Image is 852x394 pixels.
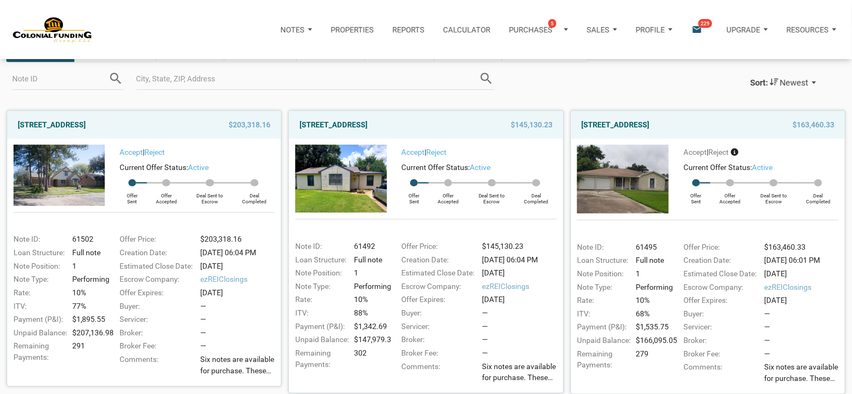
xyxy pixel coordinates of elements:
[115,327,197,339] div: Broker:
[573,308,633,320] div: ITV:
[291,321,351,332] div: Payment (P&I):
[581,117,649,132] a: [STREET_ADDRESS]
[9,287,69,299] div: Rate:
[188,163,209,172] span: active
[147,186,186,205] div: Offer Accepted
[291,281,351,292] div: Note Type:
[573,268,633,280] div: Note Position:
[120,148,165,157] span: |
[14,145,105,205] img: 583015
[633,308,673,320] div: 68%
[633,321,673,333] div: $1,535.75
[479,267,561,279] div: [DATE]
[798,186,838,205] div: Deal Completed
[577,14,626,45] button: Sales
[197,261,279,272] div: [DATE]
[234,186,275,205] div: Deal Completed
[271,14,321,45] button: Notes
[573,321,633,333] div: Payment (P&I):
[792,117,834,132] span: $163,460.33
[633,295,673,306] div: 10%
[120,163,188,172] span: Current Offer Status:
[12,67,108,90] input: Note ID
[626,11,682,48] a: Profile
[633,255,673,266] div: Full note
[351,281,391,292] div: Performing
[197,247,279,259] div: [DATE] 06:04 PM
[69,234,109,245] div: 61502
[200,327,279,339] div: —
[777,11,846,48] a: Resources
[351,348,391,370] div: 302
[787,25,829,34] p: Resources
[710,186,749,205] div: Offer Accepted
[679,362,761,387] div: Comments:
[397,254,479,266] div: Creation Date:
[764,282,843,293] span: ezREIClosings
[683,148,729,157] span: |
[402,148,425,157] a: Accept
[470,163,491,172] span: active
[291,267,351,279] div: Note Position:
[679,321,761,333] div: Servicer:
[727,25,760,34] p: Upgrade
[186,186,234,205] div: Deal Sent to Escrow
[764,362,843,384] span: Six notes are available for purchase. These were shared earlier [DATE], and four were reviewed on...
[682,11,717,48] button: email229
[777,14,846,45] button: Resources
[752,163,773,172] span: active
[679,295,761,306] div: Offer Expires:
[200,301,279,312] div: —
[717,11,777,48] a: Upgrade
[397,281,479,292] div: Escrow Company:
[402,163,470,172] span: Current Offer Status:
[351,334,391,345] div: $147,979.3
[197,287,279,299] div: [DATE]
[291,348,351,370] div: Remaining Payments:
[69,340,109,363] div: 291
[679,348,761,360] div: Broker Fee:
[69,261,109,272] div: 1
[482,281,561,292] span: ezREIClosings
[587,25,610,34] p: Sales
[681,186,710,205] div: Offer Sent
[468,186,516,205] div: Deal Sent to Escrow
[679,282,761,293] div: Escrow Company:
[397,308,479,319] div: Buyer:
[291,254,351,266] div: Loan Structure:
[117,186,147,205] div: Offer Sent
[351,308,391,319] div: 88%
[351,267,391,279] div: 1
[397,361,479,387] div: Comments:
[479,254,561,266] div: [DATE] 06:04 PM
[402,148,447,157] span: |
[679,242,761,253] div: Offer Price:
[679,335,761,346] div: Broker:
[9,301,69,312] div: ITV:
[761,295,843,306] div: [DATE]
[691,24,702,35] i: email
[271,11,321,48] a: Notes
[626,14,682,45] button: Profile
[200,354,279,376] span: Six notes are available for purchase. These were shared earlier [DATE], and four were reviewed on...
[115,234,197,245] div: Offer Price:
[351,241,391,252] div: 61492
[383,11,434,48] button: Reports
[511,117,553,132] span: $145,130.23
[434,11,500,48] a: Calculator
[636,25,665,34] p: Profile
[397,321,479,332] div: Servicer:
[749,186,798,205] div: Deal Sent to Escrow
[115,354,197,380] div: Comments:
[69,287,109,299] div: 10%
[397,348,479,359] div: Broker Fee:
[115,247,197,259] div: Creation Date:
[197,234,279,245] div: $203,318.16
[115,340,197,352] div: Broker Fee:
[200,314,279,325] div: —
[115,314,197,325] div: Servicer:
[573,348,633,371] div: Remaining Payments:
[115,301,197,312] div: Buyer:
[120,148,143,157] a: Accept
[761,268,843,280] div: [DATE]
